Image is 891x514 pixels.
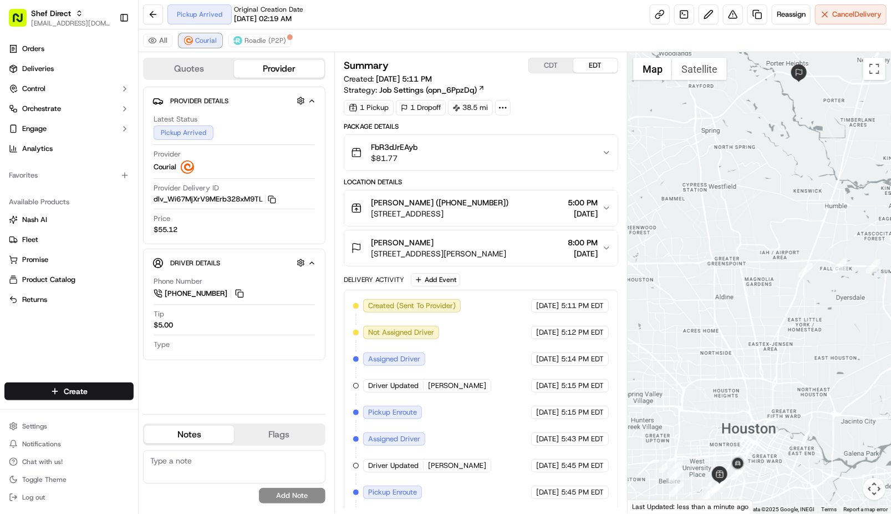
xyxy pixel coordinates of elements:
[4,271,134,289] button: Product Catalog
[731,466,745,480] div: 15
[4,291,134,309] button: Returns
[536,354,559,364] span: [DATE]
[866,259,880,274] div: 3
[181,160,194,174] img: couriallogo.png
[11,11,33,33] img: Nash
[4,120,134,138] button: Engage
[22,275,75,285] span: Product Catalog
[9,215,129,225] a: Nash AI
[22,104,61,114] span: Orchestrate
[428,461,486,471] span: [PERSON_NAME]
[568,208,598,219] span: [DATE]
[9,235,129,245] a: Fleet
[344,190,618,226] button: [PERSON_NAME] ([PHONE_NUMBER])[STREET_ADDRESS]5:00 PM[DATE]
[9,255,129,265] a: Promise
[669,468,683,482] div: 7
[708,474,722,488] div: 4
[815,4,887,24] button: CancelDelivery
[9,295,129,305] a: Returns
[561,381,604,391] span: 5:15 PM EDT
[143,34,172,47] button: All
[4,251,134,269] button: Promise
[154,114,197,124] span: Latest Status
[31,19,110,28] button: [EMAIL_ADDRESS][DOMAIN_NAME]
[184,36,193,45] img: couriallogo.png
[669,482,684,497] div: 8
[833,259,847,273] div: 2
[22,493,45,502] span: Log out
[233,36,242,45] img: roadie-logo-v2.jpg
[368,487,417,497] span: Pickup Enroute
[245,36,286,45] span: Roadie (P2P)
[4,4,115,31] button: Shef Direct[EMAIL_ADDRESS][DOMAIN_NAME]
[22,124,47,134] span: Engage
[536,407,559,417] span: [DATE]
[144,60,234,78] button: Quotes
[22,295,47,305] span: Returns
[4,60,134,78] a: Deliveries
[105,161,178,172] span: API Documentation
[11,106,31,126] img: 1736555255976-a54dd68f-1ca7-489b-9aae-adbdc363a1c4
[154,340,170,350] span: Type
[633,58,672,80] button: Show street map
[4,140,134,158] a: Analytics
[11,162,20,171] div: 📗
[344,135,618,170] button: FbR3dJrEAyb$81.77
[368,461,419,471] span: Driver Updated
[536,487,559,497] span: [DATE]
[863,58,885,80] button: Toggle fullscreen view
[396,100,446,115] div: 1 Dropoff
[536,381,559,391] span: [DATE]
[368,381,419,391] span: Driver Updated
[154,214,170,224] span: Price
[568,248,598,259] span: [DATE]
[659,458,674,473] div: 5
[371,197,508,208] span: [PERSON_NAME] ([PHONE_NUMBER])
[368,434,420,444] span: Assigned Driver
[344,230,618,266] button: [PERSON_NAME][STREET_ADDRESS][PERSON_NAME]8:00 PM[DATE]
[4,454,134,470] button: Chat with us!
[568,197,598,208] span: 5:00 PM
[22,440,61,449] span: Notifications
[536,434,559,444] span: [DATE]
[234,426,324,444] button: Flags
[195,36,217,45] span: Courial
[22,215,47,225] span: Nash AI
[179,34,222,47] button: Courial
[4,40,134,58] a: Orders
[7,157,89,177] a: 📗Knowledge Base
[154,309,164,319] span: Tip
[821,506,837,512] a: Terms (opens in new tab)
[22,235,38,245] span: Fleet
[4,193,134,211] div: Available Products
[344,84,485,95] div: Strategy:
[561,354,604,364] span: 5:14 PM EDT
[4,167,134,184] div: Favorites
[4,490,134,505] button: Log out
[696,496,711,511] div: 10
[234,60,324,78] button: Provider
[344,61,389,70] h3: Summary
[110,188,134,196] span: Pylon
[561,301,604,311] span: 5:11 PM EDT
[561,461,604,471] span: 5:45 PM EDT
[94,162,103,171] div: 💻
[712,478,727,493] div: 14
[22,457,63,466] span: Chat with us!
[672,58,727,80] button: Show satellite imagery
[189,109,202,123] button: Start new chat
[154,225,177,235] span: $55.12
[536,461,559,471] span: [DATE]
[843,506,888,512] a: Report a map error
[712,478,726,492] div: 12
[4,211,134,229] button: Nash AI
[448,100,493,115] div: 38.5 mi
[368,327,434,337] span: Not Assigned Driver
[22,64,54,74] span: Deliveries
[228,34,291,47] button: Roadie (P2P)
[630,499,667,513] img: Google
[344,73,432,84] span: Created:
[31,8,71,19] button: Shef Direct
